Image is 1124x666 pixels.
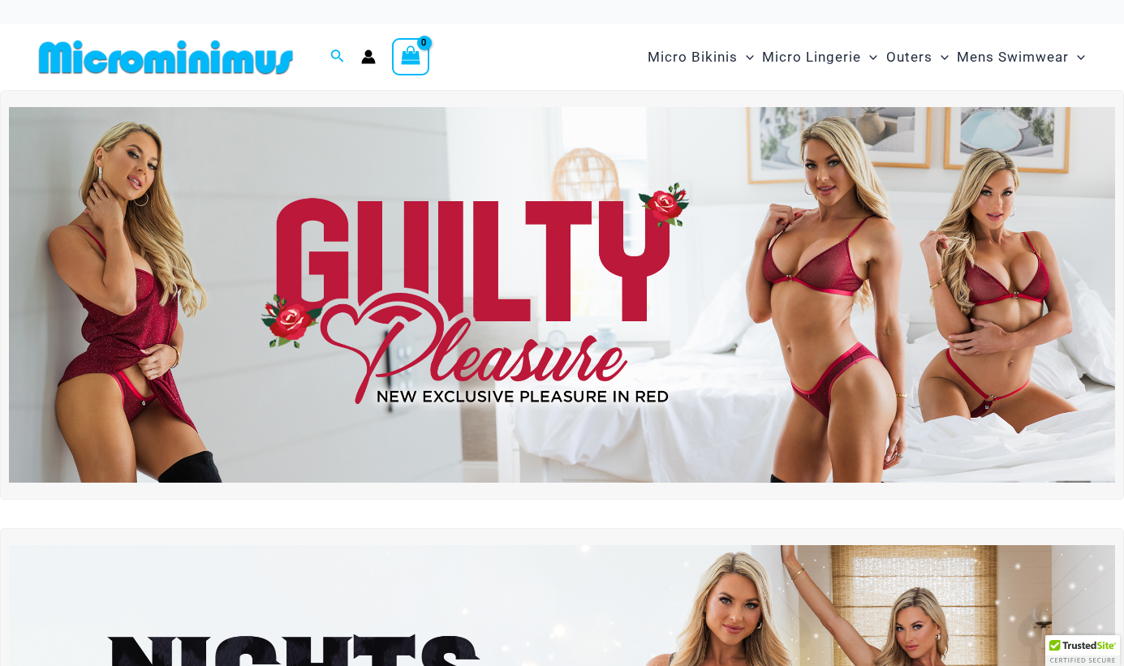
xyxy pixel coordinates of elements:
img: Guilty Pleasures Red Lingerie [9,107,1115,483]
a: Search icon link [330,47,345,67]
span: Micro Lingerie [762,37,861,78]
nav: Site Navigation [641,30,1092,84]
span: Menu Toggle [932,37,949,78]
a: OutersMenu ToggleMenu Toggle [882,32,953,82]
span: Menu Toggle [738,37,754,78]
a: Account icon link [361,49,376,64]
img: MM SHOP LOGO FLAT [32,39,299,75]
span: Menu Toggle [861,37,877,78]
a: View Shopping Cart, empty [392,38,429,75]
span: Micro Bikinis [648,37,738,78]
span: Menu Toggle [1069,37,1085,78]
a: Micro LingerieMenu ToggleMenu Toggle [758,32,881,82]
span: Mens Swimwear [957,37,1069,78]
a: Mens SwimwearMenu ToggleMenu Toggle [953,32,1089,82]
div: TrustedSite Certified [1045,635,1120,666]
span: Outers [886,37,932,78]
a: Micro BikinisMenu ToggleMenu Toggle [644,32,758,82]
